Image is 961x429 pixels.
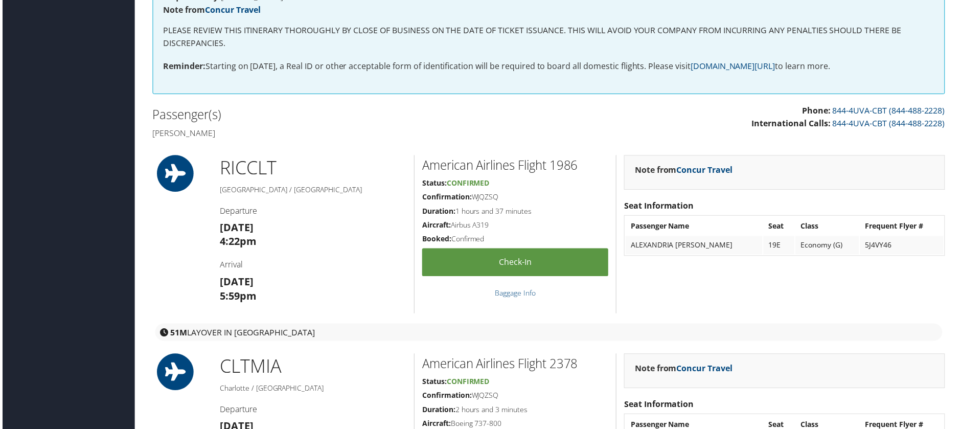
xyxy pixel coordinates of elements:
[162,4,260,15] strong: Note from
[203,4,260,15] a: Concur Travel
[834,105,947,117] a: 844-4UVA-CBT (844-488-2228)
[422,407,609,417] h5: 2 hours and 3 minutes
[446,179,489,189] span: Confirmed
[218,206,406,217] h4: Departure
[797,218,861,236] th: Class
[422,157,609,175] h2: American Airlines Flight 1986
[422,221,450,231] strong: Aircraft:
[635,365,734,376] strong: Note from
[218,290,255,304] strong: 5:59pm
[422,179,446,189] strong: Status:
[422,392,609,402] h5: WJQZSQ
[218,236,255,250] strong: 4:22pm
[218,260,406,272] h4: Arrival
[218,186,406,196] h5: [GEOGRAPHIC_DATA] / [GEOGRAPHIC_DATA]
[422,193,471,202] strong: Confirmation:
[804,105,832,117] strong: Phone:
[169,328,186,340] strong: 51M
[422,407,455,416] strong: Duration:
[495,289,536,299] a: Baggage Info
[218,276,252,290] strong: [DATE]
[218,405,406,417] h4: Departure
[218,156,406,182] h1: RIC CLT
[635,165,734,176] strong: Note from
[218,355,406,381] h1: CLT MIA
[422,357,609,374] h2: American Airlines Flight 2378
[692,61,776,72] a: [DOMAIN_NAME][URL]
[422,207,609,217] h5: 1 hours and 37 minutes
[625,201,695,212] strong: Seat Information
[834,118,947,129] a: 844-4UVA-CBT (844-488-2228)
[753,118,832,129] strong: International Calls:
[218,385,406,395] h5: Charlotte / [GEOGRAPHIC_DATA]
[422,392,471,402] strong: Confirmation:
[422,378,446,388] strong: Status:
[862,237,946,256] td: 5J4VY46
[626,237,764,256] td: ALEXANDRIA [PERSON_NAME]
[162,60,936,74] p: Starting on [DATE], a Real ID or other acceptable form of identification will be required to boar...
[422,193,609,203] h5: WJQZSQ
[422,250,609,278] a: Check-in
[162,24,936,50] p: PLEASE REVIEW THIS ITINERARY THOROUGHLY BY CLOSE OF BUSINESS ON THE DATE OF TICKET ISSUANCE. THIS...
[765,218,796,236] th: Seat
[626,218,764,236] th: Passenger Name
[446,378,489,388] span: Confirmed
[151,106,541,124] h2: Passenger(s)
[625,400,695,412] strong: Seat Information
[422,235,451,245] strong: Booked:
[797,237,861,256] td: Economy (G)
[862,218,946,236] th: Frequent Flyer #
[422,235,609,245] h5: Confirmed
[218,221,252,235] strong: [DATE]
[153,325,945,343] div: layover in [GEOGRAPHIC_DATA]
[677,365,734,376] a: Concur Travel
[422,207,455,217] strong: Duration:
[677,165,734,176] a: Concur Travel
[151,128,541,139] h4: [PERSON_NAME]
[765,237,796,256] td: 19E
[422,221,609,231] h5: Airbus A319
[162,61,204,72] strong: Reminder:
